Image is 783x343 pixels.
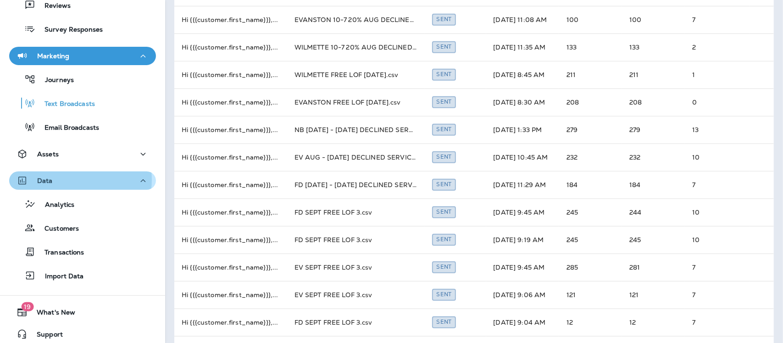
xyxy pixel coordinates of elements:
[622,171,685,199] td: 184
[432,151,456,163] div: Sent
[37,177,53,184] p: Data
[9,242,156,261] button: Transactions
[287,171,425,199] td: FD [DATE] - [DATE] DECLINED SERVICE.csv
[622,116,685,144] td: 279
[174,281,287,309] td: Hi {{{customer.first_name}}}, ...
[174,199,287,226] td: Hi {{{customer.first_name}}}, ...
[559,61,622,89] td: 211
[685,144,750,171] td: 10
[174,171,287,199] td: Hi {{{customer.first_name}}}, ...
[559,226,622,254] td: 245
[685,254,750,281] td: 7
[432,70,456,78] span: Created by Scott Hoffman
[174,89,287,116] td: Hi {{{customer.first_name}}}, ...
[685,226,750,254] td: 10
[287,144,425,171] td: EV AUG - [DATE] DECLINED SERVICE.csv
[432,234,456,245] div: Sent
[432,14,456,25] div: Sent
[685,116,750,144] td: 13
[432,290,456,298] span: Created by Scott Hoffman
[486,281,560,309] td: [DATE] 9:06 AM
[432,289,456,300] div: Sent
[685,199,750,226] td: 10
[432,317,456,326] span: Created by Scott Hoffman
[9,303,156,321] button: 19What's New
[174,309,287,336] td: Hi {{{customer.first_name}}}, ...
[28,309,75,320] span: What's New
[35,26,103,34] p: Survey Responses
[559,116,622,144] td: 279
[432,206,456,218] div: Sent
[9,266,156,285] button: Import Data
[35,124,99,133] p: Email Broadcasts
[622,6,685,33] td: 100
[35,225,79,233] p: Customers
[486,89,560,116] td: [DATE] 8:30 AM
[486,6,560,33] td: [DATE] 11:08 AM
[174,6,287,33] td: Hi {{{customer.first_name}}}, ...
[9,94,156,113] button: Text Broadcasts
[486,226,560,254] td: [DATE] 9:19 AM
[174,61,287,89] td: Hi {{{customer.first_name}}}, ...
[559,309,622,336] td: 12
[287,33,425,61] td: WILMETTE 10-7 20% AUG DECLINED SERVICE.csv
[559,6,622,33] td: 100
[287,226,425,254] td: FD SEPT FREE LOF 3.csv
[559,254,622,281] td: 285
[432,235,456,243] span: Created by Scott Hoffman
[432,207,456,216] span: Created by Scott Hoffman
[432,152,456,160] span: Created by Scott Hoffman
[486,144,560,171] td: [DATE] 10:45 AM
[559,281,622,309] td: 121
[486,61,560,89] td: [DATE] 8:45 AM
[287,6,425,33] td: EVANSTON 10-7 20% AUG DECLINED SERVICE.csv
[622,281,685,309] td: 121
[432,262,456,271] span: Created by Scott Hoffman
[685,309,750,336] td: 7
[37,52,69,60] p: Marketing
[486,116,560,144] td: [DATE] 1:33 PM
[432,179,456,190] div: Sent
[287,61,425,89] td: WILMETTE FREE LOF [DATE].csv
[432,97,456,105] span: Created by Scott Hoffman
[37,150,59,158] p: Assets
[432,316,456,328] div: Sent
[287,116,425,144] td: NB [DATE] - [DATE] DECLINED SERVICE.csv
[685,171,750,199] td: 7
[685,281,750,309] td: 7
[9,145,156,163] button: Assets
[432,96,456,108] div: Sent
[9,194,156,214] button: Analytics
[559,199,622,226] td: 245
[622,199,685,226] td: 244
[9,117,156,137] button: Email Broadcasts
[432,69,456,80] div: Sent
[9,218,156,238] button: Customers
[432,125,456,133] span: Created by Scott Hoffman
[432,41,456,53] div: Sent
[685,6,750,33] td: 7
[685,61,750,89] td: 1
[486,254,560,281] td: [DATE] 9:45 AM
[9,171,156,190] button: Data
[622,144,685,171] td: 232
[36,76,74,85] p: Journeys
[35,100,95,109] p: Text Broadcasts
[287,309,425,336] td: FD SEPT FREE LOF 3.csv
[287,199,425,226] td: FD SEPT FREE LOF 3.csv
[9,47,156,65] button: Marketing
[685,89,750,116] td: 0
[486,199,560,226] td: [DATE] 9:45 AM
[622,61,685,89] td: 211
[622,254,685,281] td: 281
[559,33,622,61] td: 133
[35,249,84,257] p: Transactions
[622,89,685,116] td: 208
[174,116,287,144] td: Hi {{{customer.first_name}}}, ...
[622,226,685,254] td: 245
[432,124,456,135] div: Sent
[432,42,456,50] span: Created by Scott Hoffman
[9,19,156,39] button: Survey Responses
[486,309,560,336] td: [DATE] 9:04 AM
[174,33,287,61] td: Hi {{{customer.first_name}}}, ...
